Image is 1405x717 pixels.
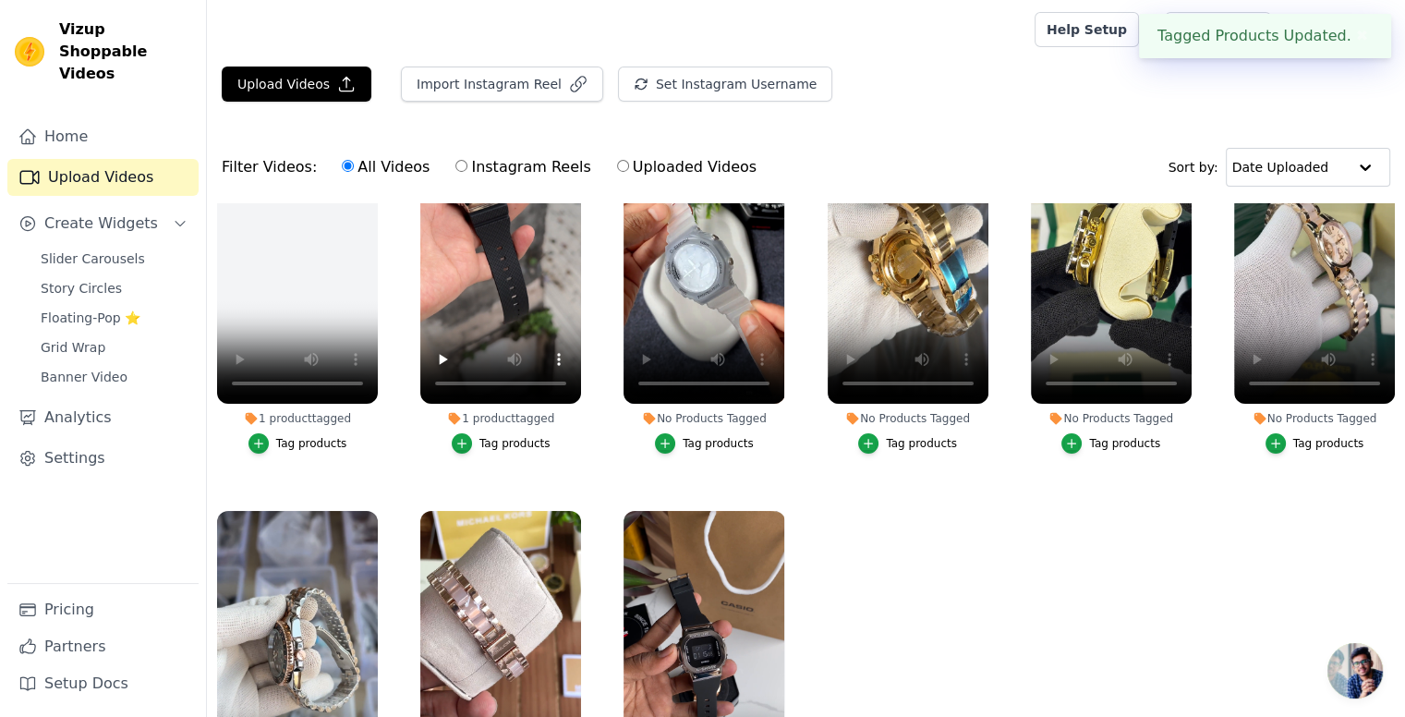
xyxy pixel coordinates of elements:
[1351,25,1373,47] button: Close
[1266,433,1364,454] button: Tag products
[1327,643,1383,699] div: Open chat
[1035,12,1139,47] a: Help Setup
[30,305,199,331] a: Floating-Pop ⭐
[617,160,629,172] input: Uploaded Videos
[41,309,140,327] span: Floating-Pop ⭐
[618,67,832,102] button: Set Instagram Username
[276,436,347,451] div: Tag products
[30,246,199,272] a: Slider Carousels
[655,433,754,454] button: Tag products
[217,411,378,426] div: 1 product tagged
[15,37,44,67] img: Vizup
[7,440,199,477] a: Settings
[1234,411,1395,426] div: No Products Tagged
[455,160,467,172] input: Instagram Reels
[41,249,145,268] span: Slider Carousels
[454,155,591,179] label: Instagram Reels
[479,436,551,451] div: Tag products
[624,411,784,426] div: No Products Tagged
[886,436,957,451] div: Tag products
[341,155,430,179] label: All Videos
[683,436,754,451] div: Tag products
[222,146,767,188] div: Filter Videos:
[1165,12,1271,47] a: Book Demo
[858,433,957,454] button: Tag products
[30,334,199,360] a: Grid Wrap
[1031,411,1192,426] div: No Products Tagged
[7,159,199,196] a: Upload Videos
[1293,436,1364,451] div: Tag products
[7,591,199,628] a: Pricing
[1061,433,1160,454] button: Tag products
[7,399,199,436] a: Analytics
[828,411,988,426] div: No Products Tagged
[248,433,347,454] button: Tag products
[616,155,757,179] label: Uploaded Videos
[420,411,581,426] div: 1 product tagged
[30,275,199,301] a: Story Circles
[41,338,105,357] span: Grid Wrap
[401,67,603,102] button: Import Instagram Reel
[41,279,122,298] span: Story Circles
[41,368,127,386] span: Banner Video
[44,213,158,235] span: Create Widgets
[342,160,354,172] input: All Videos
[7,665,199,702] a: Setup Docs
[1139,14,1391,58] div: Tagged Products Updated.
[30,364,199,390] a: Banner Video
[7,118,199,155] a: Home
[1169,148,1391,187] div: Sort by:
[7,205,199,242] button: Create Widgets
[452,433,551,454] button: Tag products
[59,18,191,85] span: Vizup Shoppable Videos
[7,628,199,665] a: Partners
[1315,13,1390,46] p: Uniq Hub
[1286,13,1390,46] button: U Uniq Hub
[222,67,371,102] button: Upload Videos
[1089,436,1160,451] div: Tag products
